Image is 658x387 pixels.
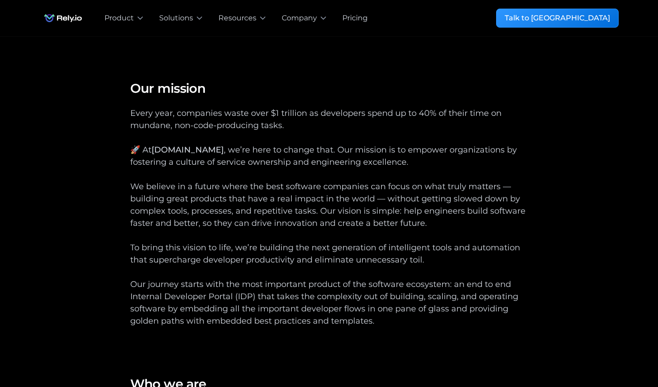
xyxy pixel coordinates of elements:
[130,80,528,96] h4: Our mission
[130,107,528,339] div: Every year, companies waste over $1 trillion as developers spend up to 40% of their time on munda...
[104,13,134,24] div: Product
[342,13,368,24] a: Pricing
[282,13,317,24] div: Company
[151,145,224,155] a: [DOMAIN_NAME]
[40,9,86,27] img: Rely.io logo
[159,13,193,24] div: Solutions
[40,9,86,27] a: home
[505,13,610,24] div: Talk to [GEOGRAPHIC_DATA]
[218,13,256,24] div: Resources
[496,9,619,28] a: Talk to [GEOGRAPHIC_DATA]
